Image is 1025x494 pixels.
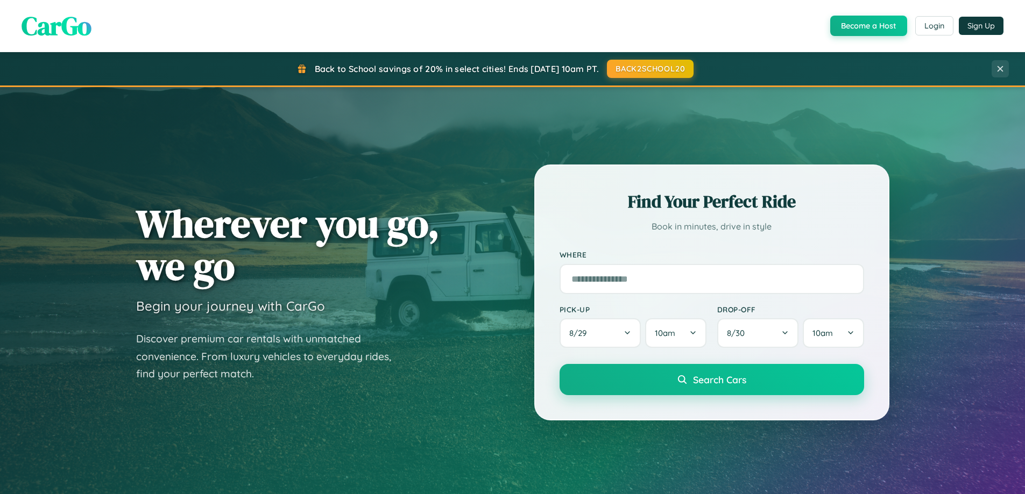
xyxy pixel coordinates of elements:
span: 8 / 30 [727,328,750,338]
button: BACK2SCHOOL20 [607,60,694,78]
label: Drop-off [717,305,864,314]
p: Discover premium car rentals with unmatched convenience. From luxury vehicles to everyday rides, ... [136,330,405,383]
h2: Find Your Perfect Ride [560,190,864,213]
button: 8/30 [717,318,799,348]
span: 10am [812,328,833,338]
label: Where [560,250,864,260]
button: 8/29 [560,318,641,348]
button: Login [915,16,953,35]
h1: Wherever you go, we go [136,202,440,287]
span: 8 / 29 [569,328,592,338]
label: Pick-up [560,305,706,314]
h3: Begin your journey with CarGo [136,298,325,314]
button: Search Cars [560,364,864,395]
button: Become a Host [830,16,907,36]
button: 10am [645,318,706,348]
button: Sign Up [959,17,1003,35]
p: Book in minutes, drive in style [560,219,864,234]
button: 10am [803,318,864,348]
span: Back to School savings of 20% in select cities! Ends [DATE] 10am PT. [315,63,599,74]
span: CarGo [22,8,91,44]
span: Search Cars [693,374,746,385]
span: 10am [655,328,675,338]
